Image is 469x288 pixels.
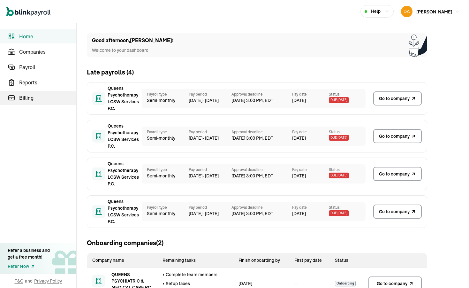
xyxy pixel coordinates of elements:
[363,219,469,288] iframe: Chat Widget
[108,198,140,225] span: Queens Psychotherapy LCSW Services P.C.
[379,208,410,215] span: Go to company
[373,129,422,143] a: Go to company
[292,173,306,179] span: [DATE]
[87,67,134,77] h2: Late payrolls ( 4 )
[147,135,184,142] span: Semi-monthly
[373,205,422,219] a: Go to company
[87,253,157,268] th: Company name
[147,210,184,217] span: Semi-monthly
[231,91,292,97] span: Approval deadline
[189,135,231,142] span: [DATE] - [DATE]
[335,281,356,286] span: Onboarding
[189,167,231,173] span: Pay period
[92,37,174,44] h1: Good afternoon , [PERSON_NAME] !
[19,48,76,56] span: Companies
[231,135,292,142] span: [DATE] 3:00 PM, EDT
[19,79,76,86] span: Reports
[231,129,292,135] span: Approval deadline
[292,135,306,142] span: [DATE]
[292,205,329,210] span: Pay date
[19,33,76,40] span: Home
[147,129,184,135] span: Payroll type
[163,271,164,278] span: •
[379,95,410,102] span: Go to company
[329,129,366,135] span: Status
[329,97,349,103] span: Due [DATE]
[25,278,33,284] span: and
[87,238,163,248] h2: Onboarding companies (2)
[166,271,217,278] span: Complete team members
[189,173,231,179] span: [DATE] - [DATE]
[231,210,292,217] span: [DATE] 3:00 PM, EDT
[289,253,330,268] th: First pay date
[329,205,366,210] span: Status
[398,4,463,19] button: [PERSON_NAME]
[92,47,174,54] p: Welcome to your dashboard
[416,9,452,15] span: [PERSON_NAME]
[329,210,349,216] span: Due [DATE]
[147,173,184,179] span: Semi-monthly
[108,160,140,187] span: Queens Psychotherapy LCSW Services P.C.
[8,247,50,261] div: Refer a business and get a free month!
[231,205,292,210] span: Approval deadline
[379,171,410,177] span: Go to company
[147,167,184,173] span: Payroll type
[329,173,349,178] span: Due [DATE]
[292,167,329,173] span: Pay date
[231,167,292,173] span: Approval deadline
[231,173,292,179] span: [DATE] 3:00 PM, EDT
[108,123,140,150] span: Queens Psychotherapy LCSW Services P.C.
[189,129,231,135] span: Pay period
[373,167,422,181] a: Go to company
[108,85,140,112] span: Queens Psychotherapy LCSW Services P.C.
[373,91,422,105] a: Go to company
[19,94,76,102] span: Billing
[6,2,50,21] nav: Global
[292,97,306,104] span: [DATE]
[292,91,329,97] span: Pay date
[8,263,50,270] a: Refer Now
[329,135,349,141] span: Due [DATE]
[147,97,184,104] span: Semi-monthly
[292,129,329,135] span: Pay date
[371,8,381,15] span: Help
[19,63,76,71] span: Payroll
[330,253,363,268] th: Status
[329,167,366,173] span: Status
[379,133,410,140] span: Go to company
[360,5,394,18] button: Help
[34,278,62,284] span: Privacy Policy
[409,33,427,57] img: Plant illustration
[189,205,231,210] span: Pay period
[329,91,366,97] span: Status
[163,280,164,287] span: •
[189,210,231,217] span: [DATE] - [DATE]
[147,205,184,210] span: Payroll type
[157,253,233,268] th: Remaining tasks
[166,280,190,287] span: Setup taxes
[292,210,306,217] span: [DATE]
[233,253,289,268] th: Finish onboarding by
[147,91,184,97] span: Payroll type
[15,278,23,284] span: T&C
[189,91,231,97] span: Pay period
[189,97,231,104] span: [DATE] - [DATE]
[231,97,292,104] span: [DATE] 3:00 PM, EDT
